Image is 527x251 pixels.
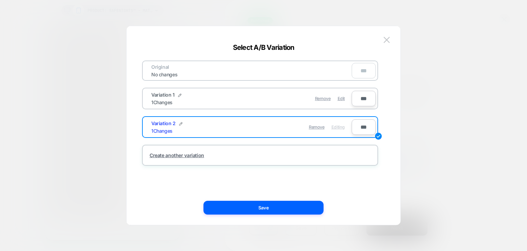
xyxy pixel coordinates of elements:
[331,124,345,130] span: Editing
[203,201,324,215] button: Save
[338,96,345,101] span: Edit
[375,133,382,140] img: edit
[315,96,331,101] span: Remove
[127,43,400,52] div: Select A/B Variation
[384,37,390,43] img: close
[309,124,325,130] span: Remove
